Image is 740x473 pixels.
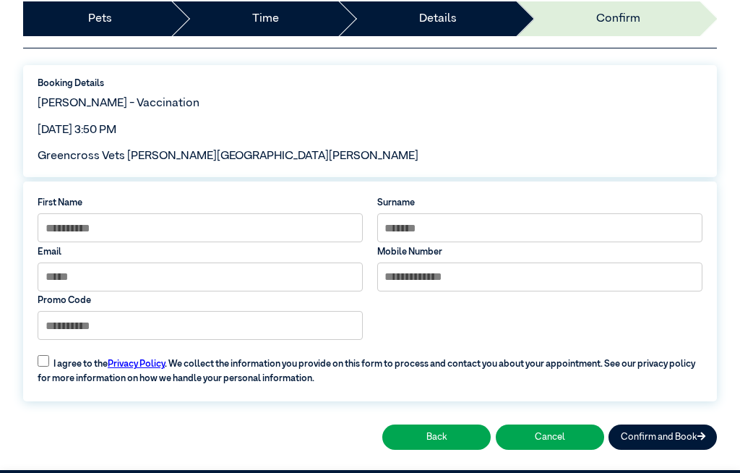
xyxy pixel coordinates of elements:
button: Confirm and Book [608,425,717,450]
label: I agree to the . We collect the information you provide on this form to process and contact you a... [30,346,709,385]
input: I agree to thePrivacy Policy. We collect the information you provide on this form to process and ... [38,355,49,367]
a: Privacy Policy [108,359,165,369]
span: Greencross Vets [PERSON_NAME][GEOGRAPHIC_DATA][PERSON_NAME] [38,150,418,162]
span: [DATE] 3:50 PM [38,124,116,136]
label: Promo Code [38,294,363,307]
button: Cancel [496,425,604,450]
label: Surname [377,196,702,210]
label: Mobile Number [377,245,702,259]
span: [PERSON_NAME] - Vaccination [38,98,199,109]
a: Details [419,10,457,27]
label: Booking Details [38,77,702,90]
label: Email [38,245,363,259]
a: Pets [88,10,112,27]
a: Time [252,10,279,27]
button: Back [382,425,491,450]
label: First Name [38,196,363,210]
